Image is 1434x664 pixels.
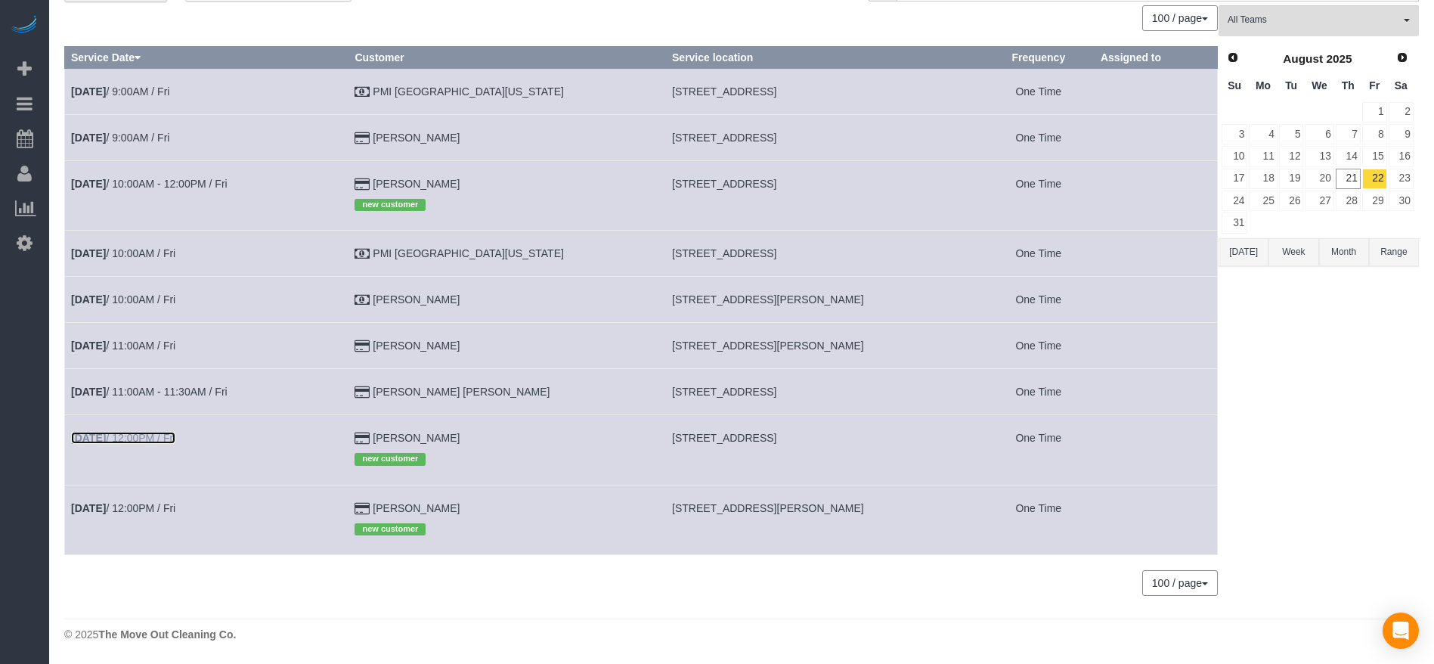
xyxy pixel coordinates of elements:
span: [STREET_ADDRESS][PERSON_NAME] [672,293,864,306]
button: 100 / page [1142,570,1218,596]
span: Friday [1369,79,1380,92]
a: Next [1392,48,1413,69]
a: 29 [1362,191,1387,211]
a: 6 [1305,124,1333,144]
td: Assigned to [1094,231,1217,277]
i: Credit Card Payment [355,433,370,444]
th: Service Date [65,46,348,68]
td: Service location [666,114,983,160]
a: PMI [GEOGRAPHIC_DATA][US_STATE] [373,85,564,98]
td: Assigned to [1094,114,1217,160]
a: 2 [1389,102,1414,123]
td: Service location [666,160,983,230]
a: [DATE]/ 11:00AM - 11:30AM / Fri [71,386,228,398]
span: Sunday [1228,79,1241,92]
a: 28 [1336,191,1361,211]
td: Service location [666,369,983,415]
a: 9 [1389,124,1414,144]
button: Range [1369,238,1419,266]
td: Frequency [983,415,1094,485]
td: Schedule date [65,68,348,114]
span: 2025 [1326,52,1352,65]
a: Automaid Logo [9,15,39,36]
a: 3 [1222,124,1247,144]
a: [DATE]/ 12:00PM / Fri [71,432,175,444]
div: Open Intercom Messenger [1383,613,1419,649]
span: Saturday [1395,79,1408,92]
a: Prev [1222,48,1244,69]
a: 14 [1336,146,1361,166]
td: Customer [348,323,666,369]
td: Customer [348,68,666,114]
td: Customer [348,415,666,485]
th: Service location [666,46,983,68]
span: [STREET_ADDRESS] [672,178,776,190]
td: Customer [348,277,666,323]
span: Prev [1227,51,1239,64]
i: Check Payment [355,249,370,259]
a: [PERSON_NAME] [PERSON_NAME] [373,386,550,398]
td: Frequency [983,369,1094,415]
a: [PERSON_NAME] [373,432,460,444]
span: August [1283,52,1323,65]
td: Customer [348,485,666,554]
i: Credit Card Payment [355,133,370,144]
a: 15 [1362,146,1387,166]
a: [DATE]/ 10:00AM / Fri [71,247,175,259]
span: [STREET_ADDRESS] [672,432,776,444]
td: Schedule date [65,323,348,369]
a: 20 [1305,169,1333,189]
th: Customer [348,46,666,68]
a: 25 [1249,191,1277,211]
nav: Pagination navigation [1143,570,1218,596]
td: Frequency [983,277,1094,323]
a: 31 [1222,213,1247,233]
span: [STREET_ADDRESS][PERSON_NAME] [672,502,864,514]
a: 23 [1389,169,1414,189]
b: [DATE] [71,85,106,98]
td: Frequency [983,485,1094,554]
td: Assigned to [1094,485,1217,554]
a: [DATE]/ 9:00AM / Fri [71,132,169,144]
a: [PERSON_NAME] [373,178,460,190]
a: 13 [1305,146,1333,166]
a: 18 [1249,169,1277,189]
span: [STREET_ADDRESS] [672,85,776,98]
a: 27 [1305,191,1333,211]
a: 17 [1222,169,1247,189]
a: 22 [1362,169,1387,189]
b: [DATE] [71,132,106,144]
a: 7 [1336,124,1361,144]
td: Schedule date [65,485,348,554]
td: Assigned to [1094,323,1217,369]
td: Service location [666,415,983,485]
span: [STREET_ADDRESS] [672,247,776,259]
a: 1 [1362,102,1387,123]
span: Thursday [1342,79,1355,92]
button: [DATE] [1219,238,1268,266]
th: Assigned to [1094,46,1217,68]
ol: All Teams [1219,5,1419,29]
a: [PERSON_NAME] [373,340,460,352]
span: new customer [355,199,426,211]
b: [DATE] [71,247,106,259]
a: 24 [1222,191,1247,211]
i: Check Payment [355,87,370,98]
b: [DATE] [71,432,106,444]
a: 5 [1279,124,1304,144]
b: [DATE] [71,386,106,398]
a: 26 [1279,191,1304,211]
span: new customer [355,453,426,465]
b: [DATE] [71,293,106,306]
td: Service location [666,231,983,277]
td: Frequency [983,68,1094,114]
b: [DATE] [71,340,106,352]
td: Schedule date [65,160,348,230]
b: [DATE] [71,178,106,190]
a: [PERSON_NAME] [373,132,460,144]
td: Assigned to [1094,68,1217,114]
button: Week [1268,238,1318,266]
a: 10 [1222,146,1247,166]
a: 11 [1249,146,1277,166]
a: [PERSON_NAME] [373,293,460,306]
